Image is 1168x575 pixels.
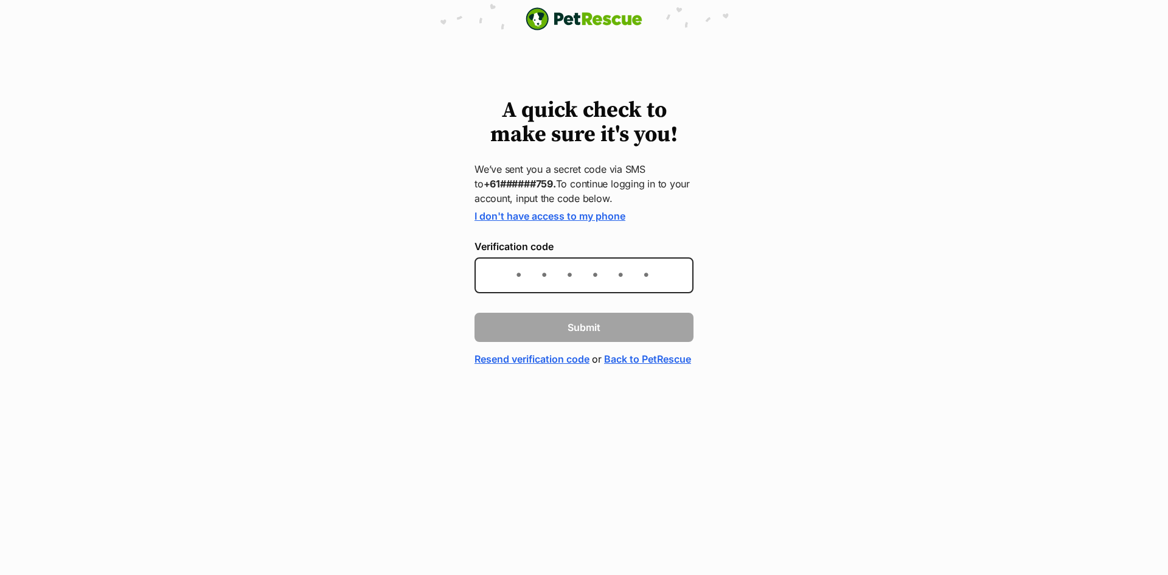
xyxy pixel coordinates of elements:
[474,313,693,342] button: Submit
[474,257,693,293] input: Enter the 6-digit verification code sent to your device
[474,162,693,206] p: We’ve sent you a secret code via SMS to To continue logging in to your account, input the code be...
[592,352,602,366] span: or
[526,7,642,30] img: logo-e224e6f780fb5917bec1dbf3a21bbac754714ae5b6737aabdf751b685950b380.svg
[474,241,693,252] label: Verification code
[568,320,600,335] span: Submit
[474,99,693,147] h1: A quick check to make sure it's you!
[604,352,691,366] a: Back to PetRescue
[474,352,589,366] a: Resend verification code
[474,210,625,222] a: I don't have access to my phone
[526,7,642,30] a: PetRescue
[484,178,556,190] strong: +61######759.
